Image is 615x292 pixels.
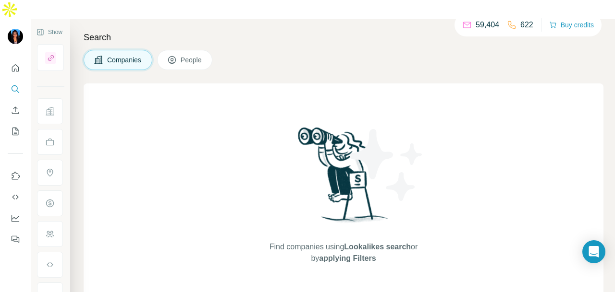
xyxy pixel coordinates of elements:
[8,188,23,206] button: Use Surfe API
[344,122,430,208] img: Surfe Illustration - Stars
[8,167,23,185] button: Use Surfe on LinkedIn
[319,254,376,262] span: applying Filters
[8,29,23,44] img: Avatar
[8,210,23,227] button: Dashboard
[30,25,69,39] button: Show
[8,123,23,140] button: My lists
[8,102,23,119] button: Enrich CSV
[181,55,203,65] span: People
[476,19,499,31] p: 59,404
[267,241,420,264] span: Find companies using or by
[344,243,411,251] span: Lookalikes search
[520,19,533,31] p: 622
[8,81,23,98] button: Search
[8,59,23,77] button: Quick start
[84,31,603,44] h4: Search
[294,125,394,232] img: Surfe Illustration - Woman searching with binoculars
[8,231,23,248] button: Feedback
[582,240,605,263] div: Open Intercom Messenger
[549,18,594,32] button: Buy credits
[107,55,142,65] span: Companies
